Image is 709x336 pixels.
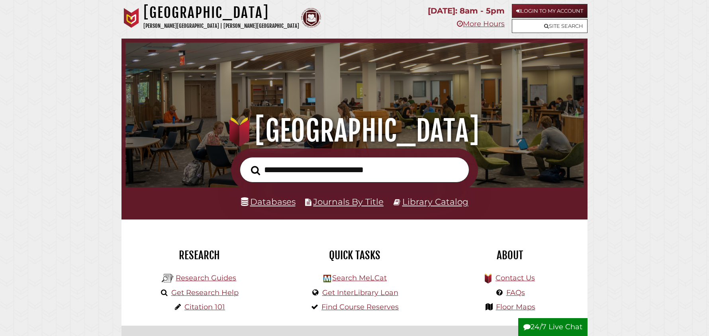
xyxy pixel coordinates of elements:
i: Search [251,165,260,175]
a: Find Course Reserves [321,303,399,311]
img: Hekman Library Logo [162,272,174,284]
img: Hekman Library Logo [323,275,331,282]
a: Get Research Help [171,288,239,297]
a: Search MeLCat [332,274,387,282]
a: Databases [241,196,296,207]
h2: Quick Tasks [283,249,426,262]
a: FAQs [506,288,525,297]
button: Search [247,163,264,178]
a: Login to My Account [512,4,588,18]
h2: Research [127,249,271,262]
a: Contact Us [496,274,535,282]
a: Get InterLibrary Loan [322,288,398,297]
a: Journals By Title [313,196,384,207]
a: More Hours [457,19,505,28]
img: Calvin University [121,8,141,28]
h1: [GEOGRAPHIC_DATA] [143,4,299,21]
a: Library Catalog [402,196,468,207]
p: [PERSON_NAME][GEOGRAPHIC_DATA] | [PERSON_NAME][GEOGRAPHIC_DATA] [143,21,299,31]
a: Floor Maps [496,303,535,311]
h1: [GEOGRAPHIC_DATA] [136,113,573,148]
h2: About [438,249,582,262]
img: Calvin Theological Seminary [301,8,321,28]
p: [DATE]: 8am - 5pm [428,4,505,18]
a: Site Search [512,19,588,33]
a: Research Guides [176,274,236,282]
a: Citation 101 [184,303,225,311]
